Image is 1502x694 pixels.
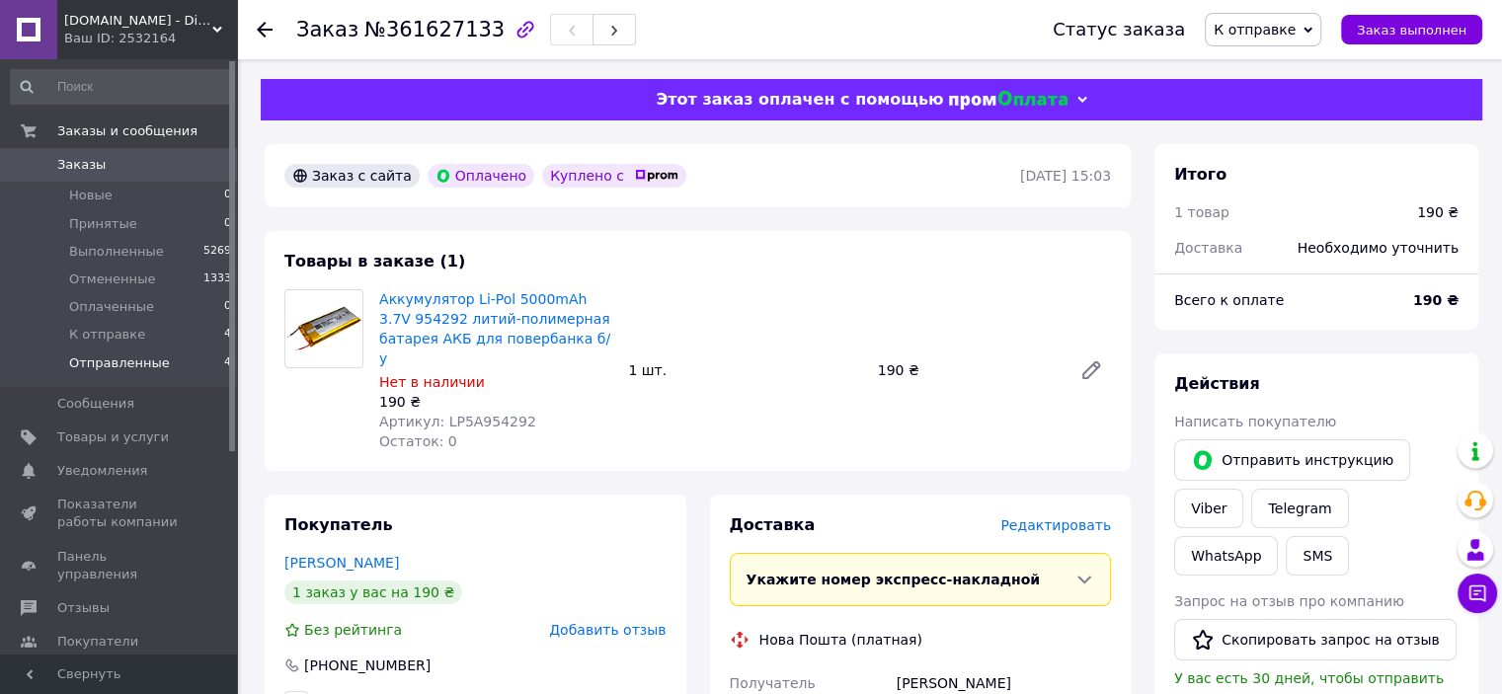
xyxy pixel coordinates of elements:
span: Выполненные [69,243,164,261]
div: Вернуться назад [257,20,273,39]
span: Добавить отзыв [549,622,666,638]
div: Статус заказа [1053,20,1185,39]
span: Сообщения [57,395,134,413]
span: 1 товар [1174,204,1229,220]
button: Чат с покупателем [1458,574,1497,613]
span: Этот заказ оплачен с помощью [656,90,943,109]
img: prom [635,170,678,182]
span: К отправке [1214,22,1296,38]
img: evopay logo [949,91,1067,110]
a: WhatsApp [1174,536,1278,576]
a: Аккумулятор Li-Pol 5000mAh 3.7V 954292 литий-полимерная батарея АКБ для повербанка б/у [379,291,610,366]
a: Telegram [1251,489,1348,528]
span: 0 [224,215,231,233]
span: Новые [69,187,113,204]
div: Заказ с сайта [284,164,420,188]
span: Доставка [730,515,816,534]
div: 1 шт. [620,356,869,384]
span: 1333 [203,270,231,288]
span: Dimm.co.ua - Digital Memory Master Company [64,12,212,30]
span: Заказ выполнен [1357,23,1466,38]
button: Отправить инструкцию [1174,439,1410,481]
span: 4 [224,354,231,372]
span: Показатели работы компании [57,496,183,531]
button: SMS [1286,536,1349,576]
span: Заказы и сообщения [57,122,198,140]
time: [DATE] 15:03 [1020,168,1111,184]
div: Необходимо уточнить [1286,226,1470,270]
span: Панель управления [57,548,183,583]
div: Куплено с [542,164,686,188]
span: Доставка [1174,240,1242,256]
span: Отмененные [69,270,155,288]
div: 190 ₴ [870,356,1064,384]
span: Отправленные [69,354,170,372]
span: Товары и услуги [57,428,169,446]
span: Артикул: LP5A954292 [379,414,536,429]
div: 1 заказ у вас на 190 ₴ [284,580,462,604]
a: Viber [1174,489,1243,528]
span: Нет в наличии [379,374,485,390]
span: 4 [224,326,231,344]
span: Заказы [57,156,106,174]
a: Редактировать [1071,350,1111,390]
span: Остаток: 0 [379,433,457,449]
input: Поиск [10,69,233,105]
span: Заказ [296,18,358,41]
div: Нова Пошта (платная) [754,630,927,650]
b: 190 ₴ [1413,292,1459,308]
img: Аккумулятор Li-Pol 5000mAh 3.7V 954292 литий-полимерная батарея АКБ для повербанка б/у [285,302,362,355]
span: 0 [224,187,231,204]
a: [PERSON_NAME] [284,555,399,571]
span: Уведомления [57,462,147,480]
span: Без рейтинга [304,622,402,638]
span: Всего к оплате [1174,292,1284,308]
span: Получатель [730,675,816,691]
span: Написать покупателю [1174,414,1336,429]
span: Запрос на отзыв про компанию [1174,593,1404,609]
span: Действия [1174,374,1260,393]
span: Оплаченные [69,298,154,316]
span: Покупатели [57,633,138,651]
div: [PHONE_NUMBER] [302,655,433,675]
span: 0 [224,298,231,316]
span: Укажите номер экспресс-накладной [747,572,1041,587]
div: 190 ₴ [1417,202,1459,222]
button: Скопировать запрос на отзыв [1174,619,1457,660]
span: К отправке [69,326,145,344]
span: Итого [1174,165,1226,184]
span: 5269 [203,243,231,261]
div: 190 ₴ [379,392,612,412]
span: Товары в заказе (1) [284,252,465,270]
span: Покупатель [284,515,392,534]
span: Отзывы [57,599,110,617]
span: Редактировать [1000,517,1111,533]
div: Ваш ID: 2532164 [64,30,237,47]
div: Оплачено [428,164,534,188]
span: №361627133 [364,18,505,41]
button: Заказ выполнен [1341,15,1482,44]
span: Принятые [69,215,137,233]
